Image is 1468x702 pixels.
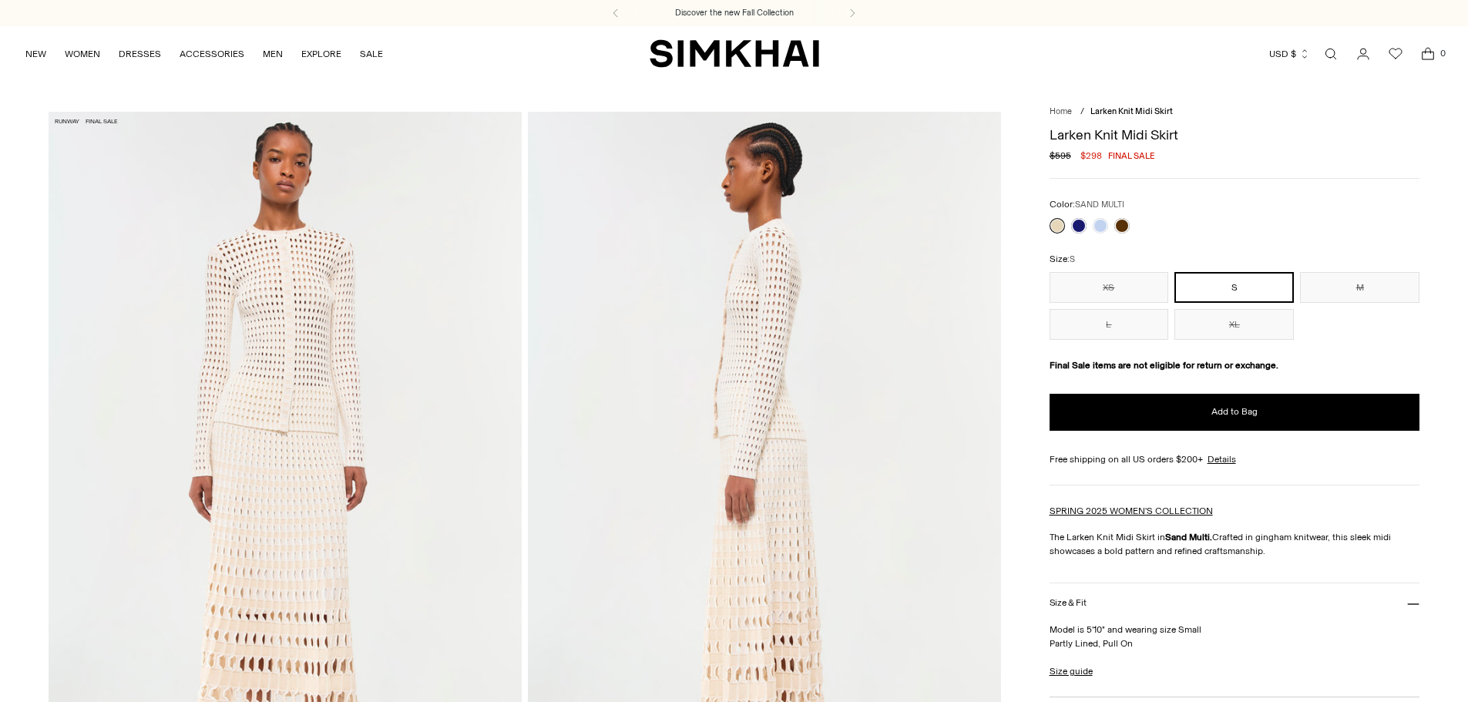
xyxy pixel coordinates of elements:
a: SPRING 2025 WOMEN'S COLLECTION [1050,506,1213,516]
span: Larken Knit Midi Skirt [1090,106,1173,116]
nav: breadcrumbs [1050,106,1420,119]
a: Go to the account page [1348,39,1379,69]
a: EXPLORE [301,37,341,71]
h1: Larken Knit Midi Skirt [1050,128,1420,142]
button: Size & Fit [1050,583,1420,623]
a: Size guide [1050,664,1093,678]
span: 0 [1436,46,1450,60]
a: DRESSES [119,37,161,71]
button: S [1174,272,1294,303]
a: Discover the new Fall Collection [675,7,794,19]
strong: Sand Multi. [1165,532,1212,542]
button: M [1300,272,1419,303]
span: Add to Bag [1211,405,1258,418]
h3: Size & Fit [1050,598,1087,608]
button: USD $ [1269,37,1310,71]
a: Open cart modal [1413,39,1443,69]
div: / [1080,106,1084,119]
a: WOMEN [65,37,100,71]
s: $595 [1050,149,1071,163]
a: MEN [263,37,283,71]
p: Model is 5'10" and wearing size Small Partly Lined, Pull On [1050,623,1420,650]
a: NEW [25,37,46,71]
div: Free shipping on all US orders $200+ [1050,452,1420,466]
span: SAND MULTI [1075,200,1124,210]
a: ACCESSORIES [180,37,244,71]
a: Wishlist [1380,39,1411,69]
a: Details [1208,452,1236,466]
button: L [1050,309,1169,340]
a: SALE [360,37,383,71]
button: XL [1174,309,1294,340]
label: Color: [1050,197,1124,212]
span: $298 [1080,149,1102,163]
a: Home [1050,106,1072,116]
a: Open search modal [1315,39,1346,69]
strong: Final Sale items are not eligible for return or exchange. [1050,360,1278,371]
p: The Larken Knit Midi Skirt in Crafted in gingham knitwear, this sleek midi showcases a bold patte... [1050,530,1420,558]
span: S [1070,254,1075,264]
button: Add to Bag [1050,394,1420,431]
label: Size: [1050,252,1075,267]
a: SIMKHAI [650,39,819,69]
button: XS [1050,272,1169,303]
